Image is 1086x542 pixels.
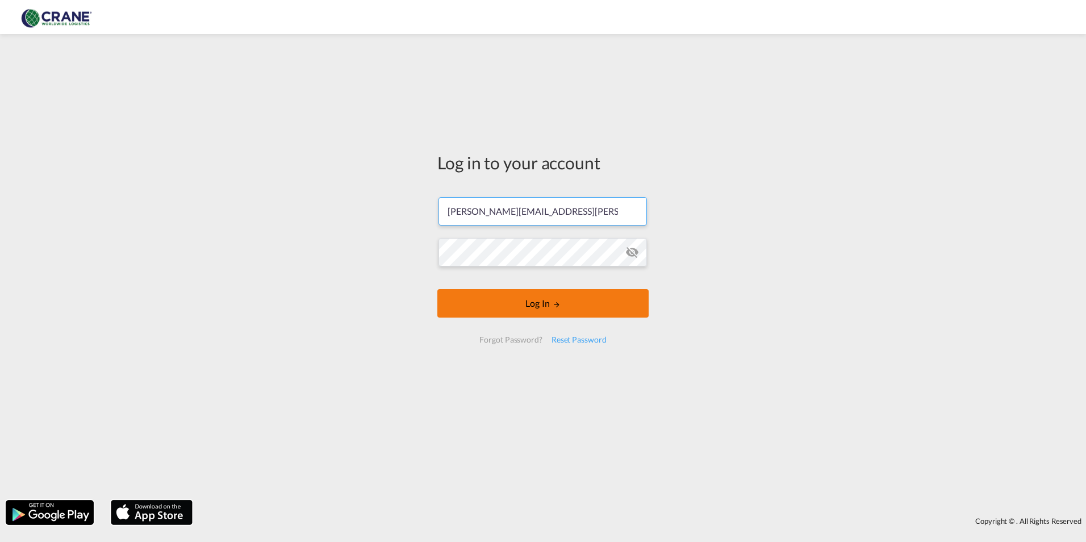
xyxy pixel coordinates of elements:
button: LOGIN [437,289,649,318]
div: Reset Password [547,330,611,350]
img: google.png [5,499,95,526]
div: Log in to your account [437,151,649,174]
input: Enter email/phone number [438,197,647,226]
div: Copyright © . All Rights Reserved [198,511,1086,531]
img: apple.png [110,499,194,526]
div: Forgot Password? [475,330,546,350]
md-icon: icon-eye-off [625,245,639,259]
img: 374de710c13411efa3da03fd754f1635.jpg [17,5,94,30]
